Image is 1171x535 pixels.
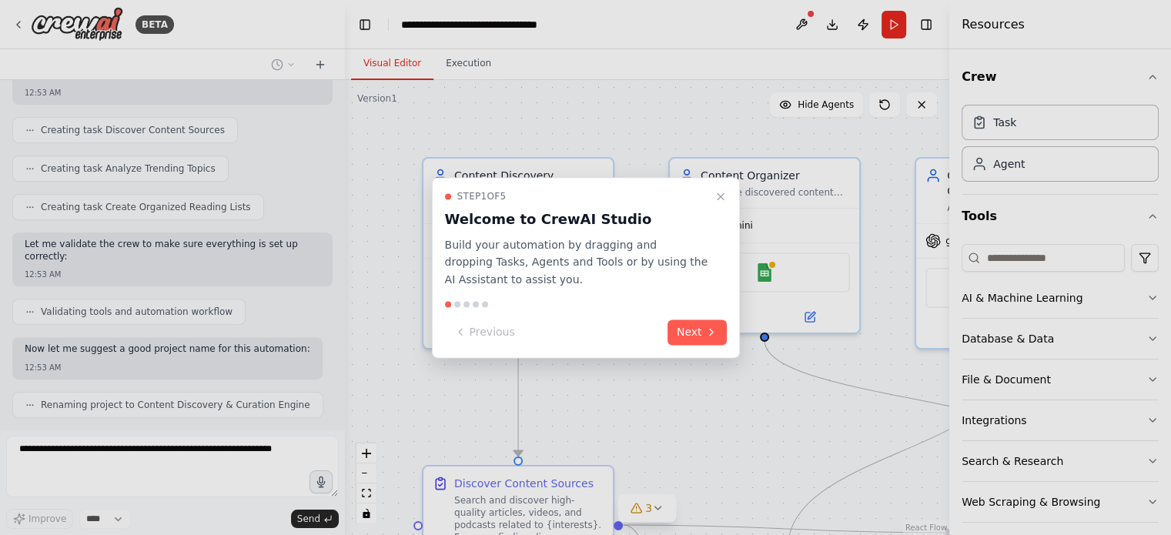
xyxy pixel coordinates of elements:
h3: Welcome to CrewAI Studio [445,209,708,230]
button: Close walkthrough [711,187,730,206]
button: Previous [445,319,524,345]
span: Step 1 of 5 [457,190,507,202]
button: Next [667,319,727,345]
p: Build your automation by dragging and dropping Tasks, Agents and Tools or by using the AI Assista... [445,236,708,289]
button: Hide left sidebar [354,14,376,35]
